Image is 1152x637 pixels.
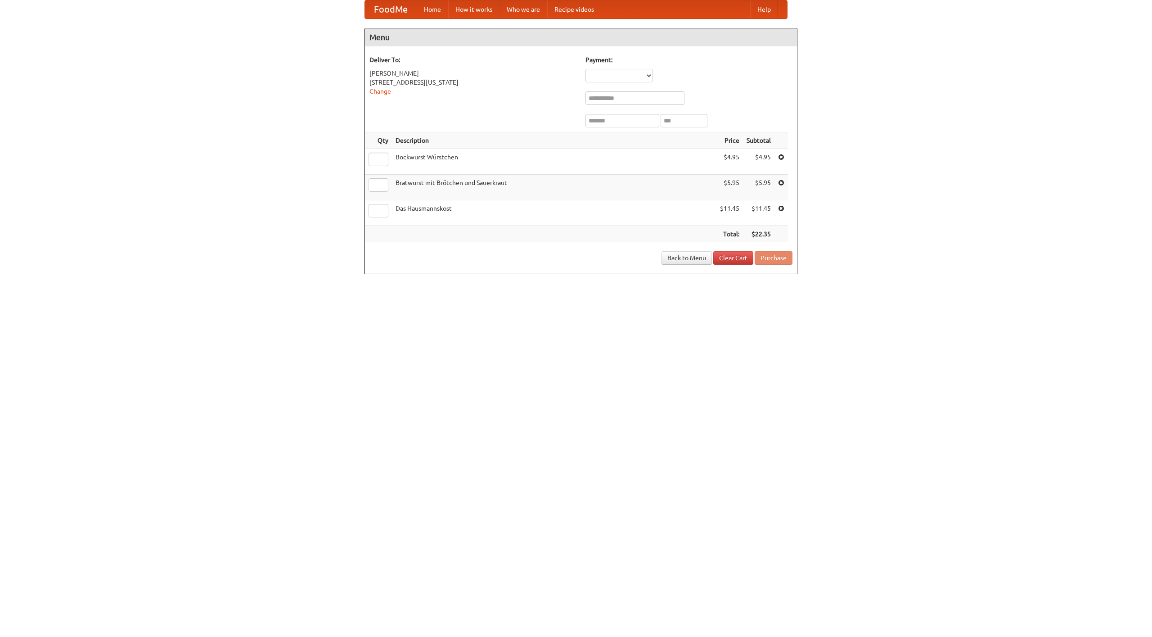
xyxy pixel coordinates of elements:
[661,251,712,265] a: Back to Menu
[392,149,716,175] td: Bockwurst Würstchen
[369,69,576,78] div: [PERSON_NAME]
[392,200,716,226] td: Das Hausmannskost
[365,132,392,149] th: Qty
[743,149,774,175] td: $4.95
[716,175,743,200] td: $5.95
[417,0,448,18] a: Home
[743,200,774,226] td: $11.45
[369,78,576,87] div: [STREET_ADDRESS][US_STATE]
[369,55,576,64] h5: Deliver To:
[716,132,743,149] th: Price
[716,226,743,243] th: Total:
[392,132,716,149] th: Description
[365,0,417,18] a: FoodMe
[743,226,774,243] th: $22.35
[743,175,774,200] td: $5.95
[499,0,547,18] a: Who we are
[369,88,391,95] a: Change
[547,0,601,18] a: Recipe videos
[365,28,797,46] h4: Menu
[755,251,792,265] button: Purchase
[585,55,792,64] h5: Payment:
[448,0,499,18] a: How it works
[750,0,778,18] a: Help
[716,149,743,175] td: $4.95
[743,132,774,149] th: Subtotal
[392,175,716,200] td: Bratwurst mit Brötchen und Sauerkraut
[713,251,753,265] a: Clear Cart
[716,200,743,226] td: $11.45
